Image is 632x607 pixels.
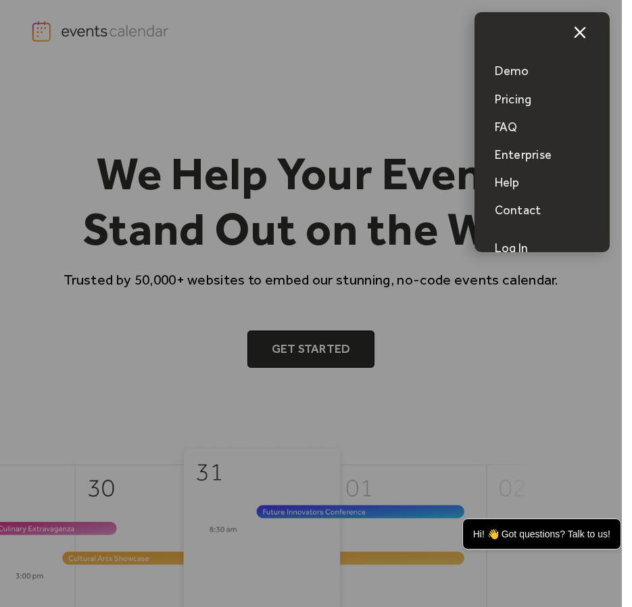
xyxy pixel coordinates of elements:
[495,197,572,224] a: Contact
[564,16,591,49] div: menu
[495,119,518,136] div: FAQ
[495,174,520,191] div: Help
[495,63,529,80] div: Demo
[495,91,532,108] div: Pricing
[495,57,572,85] a: Demo
[495,114,572,141] a: FAQ
[495,236,540,262] a: Log In
[495,86,572,114] a: Pricing
[495,147,552,164] div: Enterprise
[495,202,541,219] div: Contact
[495,141,572,169] a: Enterprise
[495,169,572,197] a: Help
